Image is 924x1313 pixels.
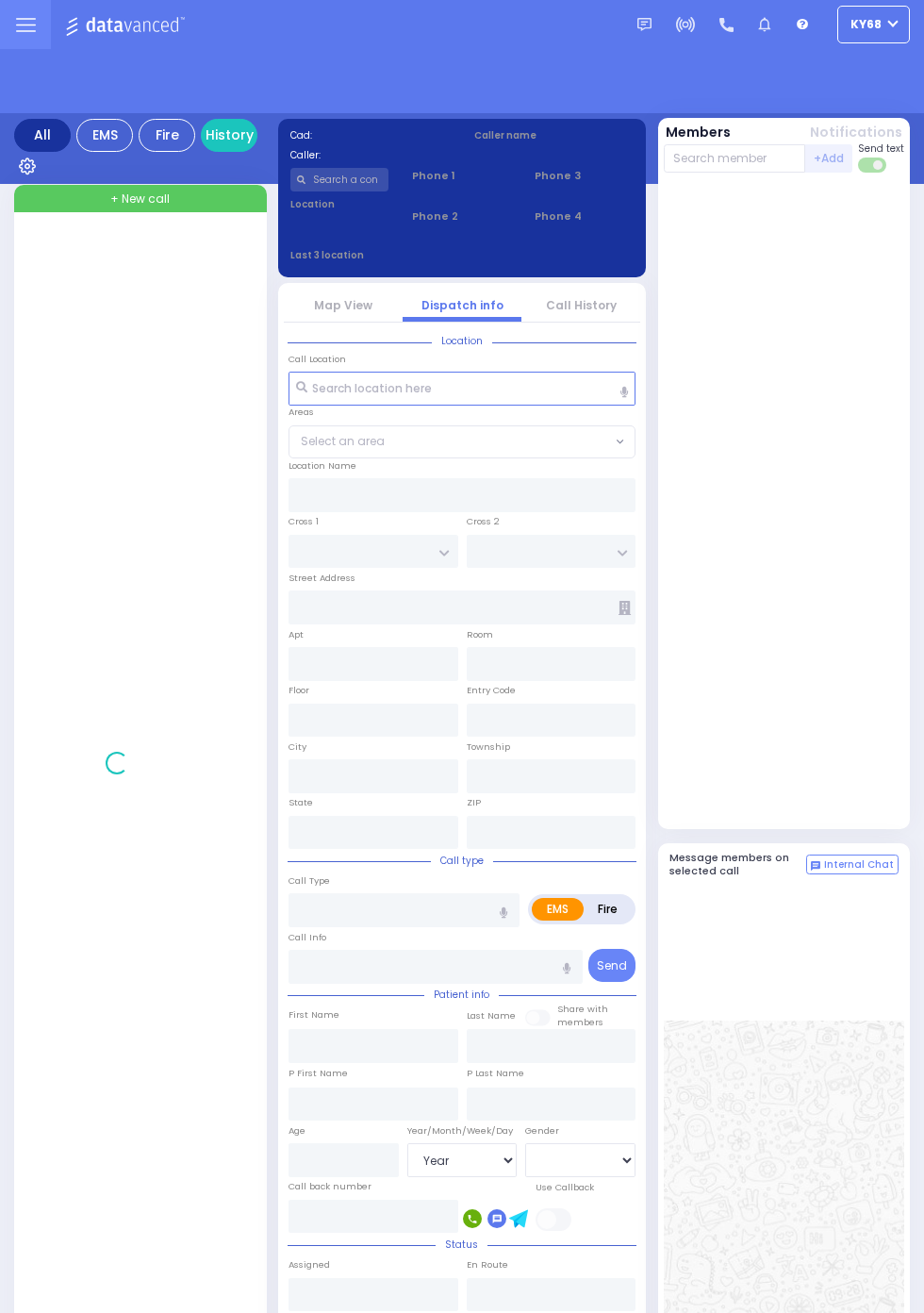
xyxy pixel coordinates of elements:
[290,148,451,162] label: Caller:
[467,1009,516,1022] label: Last Name
[301,433,385,450] span: Select an area
[525,1124,559,1138] label: Gender
[467,515,500,528] label: Cross 2
[289,796,313,809] label: State
[290,248,463,262] label: Last 3 location
[811,861,820,871] img: comment-alt.png
[637,18,652,32] img: message.svg
[664,144,806,173] input: Search member
[557,1003,608,1015] small: Share with
[557,1016,603,1028] span: members
[289,1067,348,1080] label: P First Name
[289,874,330,888] label: Call Type
[289,684,309,697] label: Floor
[858,141,904,156] span: Send text
[467,1258,508,1271] label: En Route
[139,119,195,152] div: Fire
[588,949,635,982] button: Send
[810,123,902,142] button: Notifications
[532,898,584,921] label: EMS
[467,628,493,641] label: Room
[289,1008,339,1022] label: First Name
[290,128,451,142] label: Cad:
[436,1238,487,1252] span: Status
[65,13,190,37] img: Logo
[412,208,511,224] span: Phone 2
[536,1181,594,1194] label: Use Callback
[431,854,493,868] span: Call type
[535,168,634,184] span: Phone 3
[412,168,511,184] span: Phone 1
[289,1258,330,1271] label: Assigned
[110,191,170,208] span: + New call
[290,197,389,211] label: Location
[289,572,355,585] label: Street Address
[421,297,503,313] a: Dispatch info
[289,1180,371,1193] label: Call back number
[289,406,314,419] label: Areas
[837,6,910,43] button: ky68
[289,740,306,754] label: City
[666,123,731,142] button: Members
[535,208,634,224] span: Phone 4
[467,796,481,809] label: ZIP
[474,128,635,142] label: Caller name
[669,852,807,876] h5: Message members on selected call
[806,855,899,875] button: Internal Chat
[201,119,257,152] a: History
[289,628,304,641] label: Apt
[858,156,888,175] label: Turn off text
[407,1124,518,1138] div: Year/Month/Week/Day
[467,740,510,754] label: Township
[289,931,326,944] label: Call Info
[467,684,516,697] label: Entry Code
[850,16,882,33] span: ky68
[289,459,356,473] label: Location Name
[289,372,635,406] input: Search location here
[289,515,319,528] label: Cross 1
[824,858,894,872] span: Internal Chat
[619,601,631,615] span: Other building occupants
[432,334,492,348] span: Location
[14,119,71,152] div: All
[314,297,372,313] a: Map View
[424,988,499,1002] span: Patient info
[467,1067,524,1080] label: P Last Name
[289,1124,305,1138] label: Age
[289,353,346,366] label: Call Location
[76,119,133,152] div: EMS
[546,297,617,313] a: Call History
[290,168,389,191] input: Search a contact
[583,898,633,921] label: Fire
